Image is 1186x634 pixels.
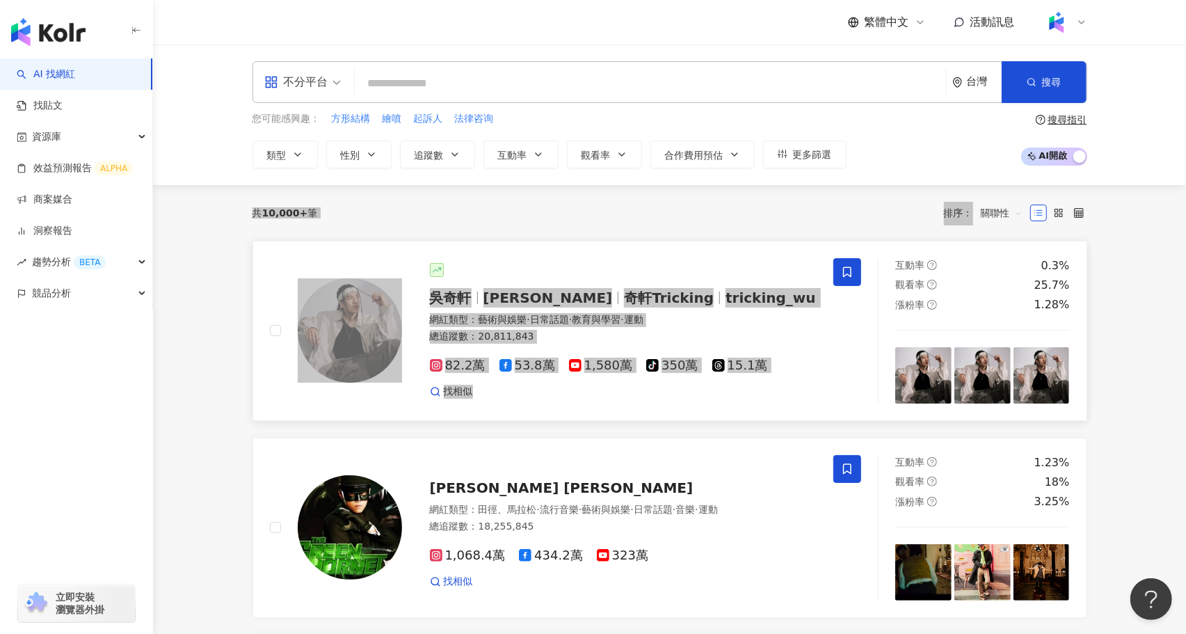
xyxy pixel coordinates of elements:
span: question-circle [927,477,937,486]
span: 觀看率 [582,150,611,161]
span: 漲粉率 [895,299,924,310]
span: 競品分析 [32,278,71,309]
img: post-image [954,544,1011,601]
a: searchAI 找網紅 [17,68,75,81]
span: 1,068.4萬 [430,548,506,563]
span: 起訴人 [414,112,443,126]
div: 1.23% [1034,455,1070,470]
span: environment [952,77,963,88]
span: 合作費用預估 [665,150,723,161]
div: 網紅類型 ： [430,313,817,327]
span: appstore [264,75,278,89]
button: 追蹤數 [400,141,475,168]
a: KOL Avatar吳奇軒[PERSON_NAME]奇軒Trickingtricking_wu網紅類型：藝術與娛樂·日常話題·教育與學習·運動總追蹤數：20,811,84382.2萬53.8萬1... [253,241,1087,421]
span: 趨勢分析 [32,246,106,278]
img: post-image [1013,347,1070,404]
a: 找相似 [430,575,473,589]
span: 法律咨询 [455,112,494,126]
div: 不分平台 [264,71,328,93]
div: 總追蹤數 ： 18,255,845 [430,520,817,534]
button: 更多篩選 [763,141,847,168]
span: 藝術與娛樂 [479,314,527,325]
span: [PERSON_NAME] [PERSON_NAME] [430,480,694,496]
div: 網紅類型 ： [430,503,817,517]
button: 觀看率 [567,141,642,168]
div: 搜尋指引 [1048,114,1087,125]
span: 互動率 [895,457,924,468]
div: BETA [74,255,106,269]
a: 找相似 [430,385,473,399]
img: post-image [895,544,952,601]
span: · [527,314,530,325]
span: 方形結構 [332,112,371,126]
img: logo [11,18,86,46]
span: 搜尋 [1042,77,1061,88]
span: 立即安裝 瀏覽器外掛 [56,591,104,616]
img: chrome extension [22,592,49,615]
span: 關聯性 [981,202,1023,224]
span: 繪噴 [383,112,402,126]
div: 總追蹤數 ： 20,811,843 [430,330,817,344]
span: [PERSON_NAME] [483,290,613,306]
span: 運動 [698,504,718,515]
span: 更多篩選 [793,149,832,160]
span: 田徑、馬拉松 [479,504,537,515]
span: · [673,504,675,515]
div: 排序： [944,202,1030,224]
button: 起訴人 [413,111,444,127]
span: tricking_wu [726,290,816,306]
span: 找相似 [444,385,473,399]
span: 活動訊息 [970,15,1015,29]
button: 繪噴 [382,111,403,127]
span: question-circle [927,457,937,467]
span: 觀看率 [895,476,924,487]
span: 互動率 [498,150,527,161]
span: 323萬 [597,548,648,563]
div: 台灣 [967,76,1002,88]
span: 繁體中文 [865,15,909,30]
span: · [569,314,572,325]
span: question-circle [927,260,937,270]
span: 互動率 [895,260,924,271]
span: 找相似 [444,575,473,589]
span: · [620,314,623,325]
span: 資源庫 [32,121,61,152]
img: post-image [954,347,1011,404]
a: KOL Avatar[PERSON_NAME] [PERSON_NAME]網紅類型：田徑、馬拉松·流行音樂·藝術與娛樂·日常話題·音樂·運動總追蹤數：18,255,8451,068.4萬434.... [253,438,1087,618]
button: 性別 [326,141,392,168]
span: question-circle [1036,115,1045,125]
span: 漲粉率 [895,496,924,507]
button: 類型 [253,141,318,168]
span: 吳奇軒 [430,290,472,306]
span: 音樂 [675,504,695,515]
button: 法律咨询 [454,111,495,127]
span: 流行音樂 [540,504,579,515]
span: 82.2萬 [430,358,486,373]
span: 奇軒Tricking [624,290,714,306]
span: 434.2萬 [519,548,583,563]
div: 0.3% [1041,258,1070,274]
img: Kolr%20app%20icon%20%281%29.png [1043,9,1070,35]
a: 效益預測報告ALPHA [17,161,133,175]
button: 合作費用預估 [650,141,755,168]
img: post-image [1013,544,1070,601]
span: · [579,504,582,515]
button: 互動率 [483,141,559,168]
span: 15.1萬 [712,358,768,373]
span: 藝術與娛樂 [582,504,630,515]
span: question-circle [927,300,937,310]
div: 18% [1045,475,1070,490]
img: KOL Avatar [298,278,402,383]
span: 運動 [624,314,643,325]
a: chrome extension立即安裝 瀏覽器外掛 [18,585,135,622]
img: post-image [895,347,952,404]
span: 日常話題 [634,504,673,515]
div: 3.25% [1034,494,1070,509]
div: 1.28% [1034,297,1070,312]
span: · [695,504,698,515]
iframe: Help Scout Beacon - Open [1130,578,1172,620]
div: 共 筆 [253,207,318,219]
span: 教育與學習 [572,314,620,325]
span: 觀看率 [895,279,924,290]
span: 追蹤數 [415,150,444,161]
